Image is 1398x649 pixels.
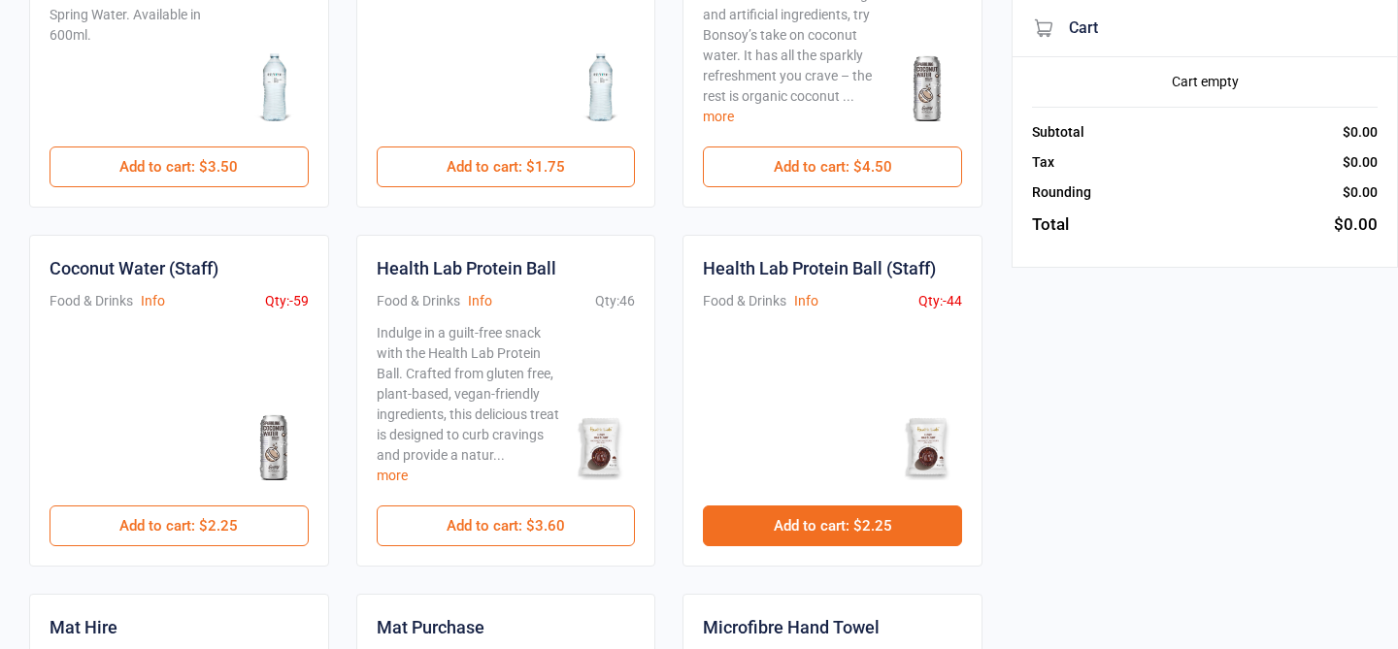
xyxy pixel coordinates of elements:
button: more [377,466,408,486]
div: Mat Purchase [377,614,484,640]
div: Microfibre Hand Towel [703,614,880,640]
div: Indulge in a guilt-free snack with the Health Lab Protein Ball. Crafted from gluten free, plant-b... [377,323,560,486]
button: Add to cart: $2.25 [50,505,309,546]
button: Info [468,291,492,311]
button: Add to cart: $2.25 [703,505,962,546]
div: Coconut Water (Staff) [50,255,218,281]
div: Tax [1032,152,1054,173]
button: Add to cart: $3.50 [50,146,309,187]
div: Food & Drinks [703,291,786,311]
div: Health Lab Protein Ball [377,255,556,281]
div: Total [1032,212,1069,238]
div: Food & Drinks [50,291,133,311]
div: $0.00 [1343,122,1378,143]
img: Bottled Water [241,53,309,121]
button: Info [794,291,818,311]
button: Add to cart: $3.60 [377,505,636,546]
img: Health Lab Protein Ball [567,412,635,480]
div: Cart empty [1032,72,1378,92]
div: Qty: -44 [918,291,962,311]
button: Add to cart: $1.75 [377,146,636,187]
div: Mat Hire [50,614,117,640]
img: Coconut Water [894,53,962,121]
div: $0.00 [1334,212,1378,238]
button: Info [141,291,165,311]
div: Qty: -59 [265,291,309,311]
img: Coconut Water (Staff) [241,412,309,480]
div: Rounding [1032,182,1091,203]
div: Qty: 46 [595,291,635,311]
div: Food & Drinks [377,291,460,311]
img: Health Lab Protein Ball (Staff) [894,412,962,480]
div: $0.00 [1343,152,1378,173]
div: Subtotal [1032,122,1084,143]
img: Bottled Water (Staff) [567,53,635,121]
button: more [703,107,734,127]
button: Add to cart: $4.50 [703,146,962,187]
div: $0.00 [1343,182,1378,203]
div: Health Lab Protein Ball (Staff) [703,255,936,281]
